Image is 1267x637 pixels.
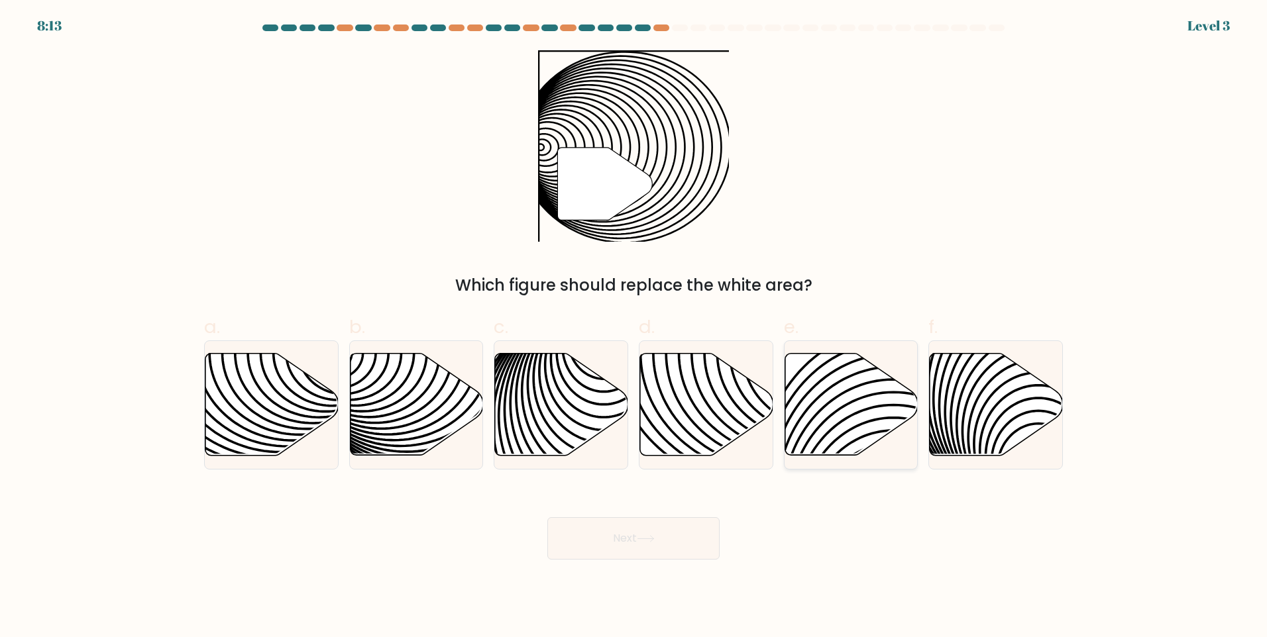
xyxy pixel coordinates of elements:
span: d. [639,314,655,340]
div: Which figure should replace the white area? [212,273,1055,297]
span: c. [494,314,508,340]
span: f. [928,314,938,340]
div: Level 3 [1187,16,1230,36]
button: Next [547,517,720,560]
g: " [557,148,652,220]
span: a. [204,314,220,340]
span: e. [784,314,799,340]
span: b. [349,314,365,340]
div: 8:13 [37,16,62,36]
